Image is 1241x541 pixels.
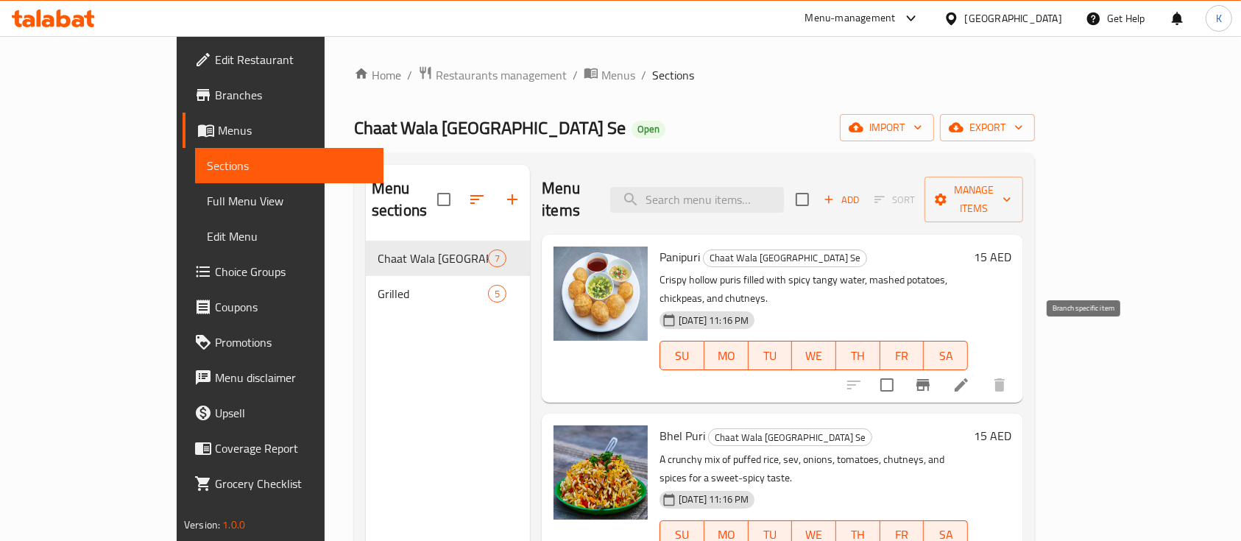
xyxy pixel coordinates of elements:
span: Edit Restaurant [215,51,372,68]
a: Coverage Report [183,431,384,466]
a: Upsell [183,395,384,431]
span: Version: [184,515,220,534]
a: Coupons [183,289,384,325]
span: Sort sections [459,182,495,217]
span: Chaat Wala [GEOGRAPHIC_DATA] Se [354,111,626,144]
a: Full Menu View [195,183,384,219]
span: SA [930,345,962,367]
button: Add section [495,182,530,217]
div: Chaat Wala Mumbai Se [378,250,488,267]
span: SU [666,345,699,367]
span: Sections [207,157,372,174]
span: Chaat Wala [GEOGRAPHIC_DATA] Se [378,250,488,267]
span: Menu disclaimer [215,369,372,386]
span: Menus [601,66,635,84]
p: A crunchy mix of puffed rice, sev, onions, tomatoes, chutneys, and spices for a sweet-spicy taste. [660,450,968,487]
span: Select to update [871,369,902,400]
li: / [573,66,578,84]
span: WE [798,345,830,367]
p: Crispy hollow puris filled with spicy tangy water, mashed potatoes, chickpeas, and chutneys. [660,271,968,308]
span: Panipuri [660,246,700,268]
span: Coverage Report [215,439,372,457]
span: Edit Menu [207,227,372,245]
span: Manage items [936,181,1011,218]
a: Choice Groups [183,254,384,289]
span: Add item [818,188,865,211]
span: Add [821,191,861,208]
div: Menu-management [805,10,896,27]
button: WE [792,341,836,370]
span: export [952,119,1023,137]
span: Chaat Wala [GEOGRAPHIC_DATA] Se [709,429,871,446]
button: Manage items [924,177,1023,222]
button: export [940,114,1035,141]
div: items [488,250,506,267]
span: TH [842,345,874,367]
a: Promotions [183,325,384,360]
h6: 15 AED [974,425,1011,446]
span: Grocery Checklist [215,475,372,492]
span: Select all sections [428,184,459,215]
span: Upsell [215,404,372,422]
span: Promotions [215,333,372,351]
a: Branches [183,77,384,113]
a: Menus [183,113,384,148]
button: TH [836,341,880,370]
h6: 15 AED [974,247,1011,267]
span: [DATE] 11:16 PM [673,492,754,506]
a: Edit Menu [195,219,384,254]
span: 5 [489,287,506,301]
span: Full Menu View [207,192,372,210]
div: Open [632,121,665,138]
input: search [610,187,784,213]
nav: Menu sections [366,235,530,317]
a: Edit menu item [952,376,970,394]
span: MO [710,345,743,367]
h2: Menu sections [372,177,437,222]
h2: Menu items [542,177,593,222]
nav: breadcrumb [354,66,1035,85]
span: 7 [489,252,506,266]
a: Edit Restaurant [183,42,384,77]
li: / [641,66,646,84]
div: Chaat Wala [GEOGRAPHIC_DATA] Se7 [366,241,530,276]
span: K [1216,10,1222,26]
span: [DATE] 11:16 PM [673,314,754,328]
a: Grocery Checklist [183,466,384,501]
span: Grilled [378,285,488,303]
a: Sections [195,148,384,183]
span: Restaurants management [436,66,567,84]
span: FR [886,345,919,367]
button: TU [749,341,793,370]
button: import [840,114,934,141]
span: Select section first [865,188,924,211]
span: 1.0.0 [222,515,245,534]
button: delete [982,367,1017,403]
span: Chaat Wala [GEOGRAPHIC_DATA] Se [704,250,866,266]
span: Bhel Puri [660,425,705,447]
div: Chaat Wala Mumbai Se [703,250,867,267]
a: Restaurants management [418,66,567,85]
button: Add [818,188,865,211]
span: Choice Groups [215,263,372,280]
span: import [852,119,922,137]
div: Chaat Wala Mumbai Se [708,428,872,446]
div: Grilled5 [366,276,530,311]
button: Branch-specific-item [905,367,941,403]
span: Sections [652,66,694,84]
div: items [488,285,506,303]
span: Menus [218,121,372,139]
a: Menus [584,66,635,85]
button: SU [660,341,704,370]
a: Menu disclaimer [183,360,384,395]
span: Coupons [215,298,372,316]
span: Open [632,123,665,135]
img: Bhel Puri [554,425,648,520]
button: SA [924,341,968,370]
span: Branches [215,86,372,104]
span: TU [754,345,787,367]
button: MO [704,341,749,370]
span: Select section [787,184,818,215]
button: FR [880,341,924,370]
